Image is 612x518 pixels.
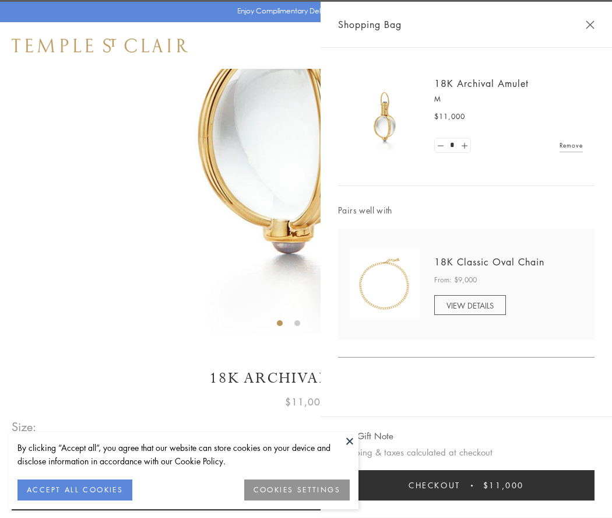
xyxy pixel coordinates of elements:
[350,82,420,152] img: 18K Archival Amulet
[458,138,470,153] a: Set quantity to 2
[285,394,327,409] span: $11,000
[446,300,494,311] span: VIEW DETAILS
[338,17,402,32] span: Shopping Bag
[409,479,460,492] span: Checkout
[338,470,595,501] button: Checkout $11,000
[338,429,393,443] button: Add Gift Note
[434,93,583,105] p: M
[483,479,524,492] span: $11,000
[338,204,595,217] span: Pairs well with
[350,249,420,319] img: N88865-OV18
[12,417,37,436] span: Size:
[586,20,595,29] button: Close Shopping Bag
[12,368,600,388] h1: 18K Archival Amulet
[434,274,477,286] span: From: $9,000
[244,480,350,501] button: COOKIES SETTINGS
[434,111,465,123] span: $11,000
[12,38,188,52] img: Temple St. Clair
[17,480,132,501] button: ACCEPT ALL COOKIES
[434,256,544,268] a: 18K Classic Oval Chain
[237,5,370,17] p: Enjoy Complimentary Delivery & Returns
[435,138,446,153] a: Set quantity to 0
[338,445,595,460] p: Shipping & taxes calculated at checkout
[434,77,529,90] a: 18K Archival Amulet
[434,295,506,315] a: VIEW DETAILS
[17,441,350,468] div: By clicking “Accept all”, you agree that our website can store cookies on your device and disclos...
[560,139,583,152] a: Remove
